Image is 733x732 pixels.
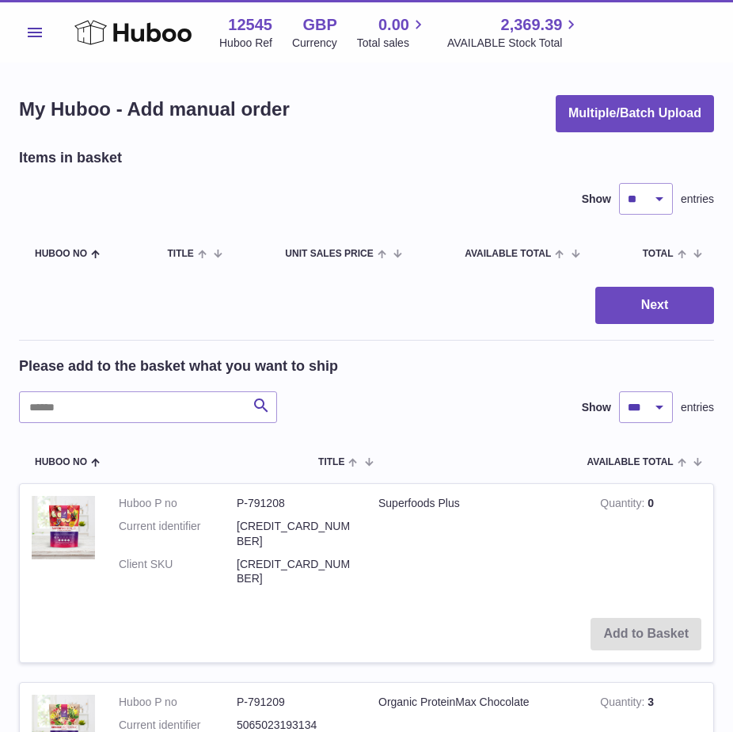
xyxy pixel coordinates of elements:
[237,557,355,587] dd: [CREDIT_CARD_NUMBER]
[237,695,355,710] dd: P-791209
[556,95,714,132] button: Multiple/Batch Upload
[501,14,563,36] span: 2,369.39
[167,249,193,259] span: Title
[681,192,714,207] span: entries
[318,457,344,467] span: Title
[228,14,272,36] strong: 12545
[19,97,290,122] h1: My Huboo - Add manual order
[587,457,674,467] span: AVAILABLE Total
[600,696,648,712] strong: Quantity
[19,356,338,376] h2: Please add to the basket what you want to ship
[600,497,648,513] strong: Quantity
[643,249,674,259] span: Total
[35,249,87,259] span: Huboo no
[582,400,611,415] label: Show
[357,36,427,51] span: Total sales
[285,249,373,259] span: Unit Sales Price
[588,484,713,606] td: 0
[32,496,95,559] img: Superfoods Plus
[119,496,237,511] dt: Huboo P no
[595,287,714,324] button: Next
[302,14,336,36] strong: GBP
[19,148,122,167] h2: Items in basket
[119,557,237,587] dt: Client SKU
[292,36,337,51] div: Currency
[35,457,87,467] span: Huboo no
[447,36,581,51] span: AVAILABLE Stock Total
[681,400,714,415] span: entries
[219,36,272,51] div: Huboo Ref
[465,249,551,259] span: AVAILABLE Total
[447,14,581,51] a: 2,369.39 AVAILABLE Stock Total
[237,496,355,511] dd: P-791208
[378,14,409,36] span: 0.00
[366,484,588,606] td: Superfoods Plus
[237,519,355,549] dd: [CREDIT_CARD_NUMBER]
[582,192,611,207] label: Show
[357,14,427,51] a: 0.00 Total sales
[119,519,237,549] dt: Current identifier
[119,695,237,710] dt: Huboo P no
